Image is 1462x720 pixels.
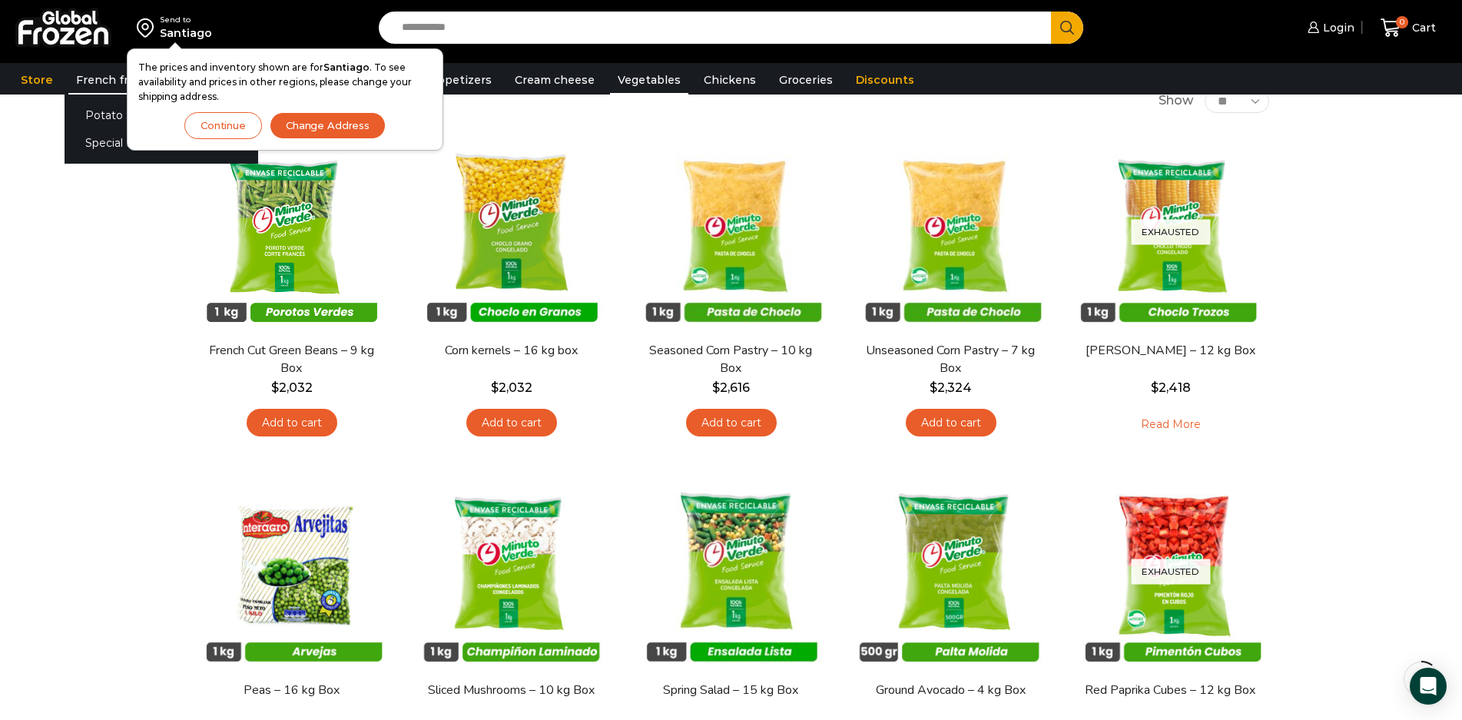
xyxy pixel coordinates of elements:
[862,682,1039,699] a: Ground Avocado – 4 kg Box
[720,380,750,395] font: 2,616
[663,682,798,698] font: Spring Salad – 15 kg Box
[937,380,972,395] font: 2,324
[422,65,499,95] a: Appetizers
[68,65,152,95] a: French fries
[138,61,323,73] font: The prices and inventory shown are for
[286,119,370,131] font: Change Address
[1142,226,1199,237] font: Exhausted
[704,73,756,87] font: Chickens
[184,112,262,139] button: Continue
[21,73,53,87] font: Store
[499,380,532,395] font: 2,032
[201,119,246,131] font: Continue
[1159,93,1193,108] font: Show
[65,129,258,158] a: Special Potatoes
[423,342,599,360] a: Corn kernels – 16 kg box
[76,73,144,87] font: French fries
[445,342,578,359] font: Corn kernels – 16 kg box
[701,416,761,430] font: Add to cart
[491,380,499,395] font: $
[866,342,1035,377] font: Unseasoned Corn Pastry – 7 kg Box
[906,409,996,437] a: Add to cart: “Unseasoned Corn Pastry - 7 kg Box”
[876,682,1026,698] font: Ground Avocado – 4 kg Box
[649,342,812,377] font: Seasoned Corn Pastry – 10 kg Box
[65,101,258,129] a: Potato Sticks
[137,15,160,41] img: address-field-icon.svg
[423,682,599,699] a: Sliced ​​Mushrooms – 10 kg Box
[696,65,764,95] a: Chickens
[610,65,688,95] a: Vegetables
[1142,566,1199,577] font: Exhausted
[138,61,412,102] font: . To see availability and prices in other regions, please change your shipping address.
[244,682,340,698] font: Peas – 16 kg Box
[1117,409,1225,441] a: Read more about “Chunk Corn - 12 kg Box”
[1151,380,1159,395] font: $
[209,342,374,377] font: French Cut Green Beans – 9 kg Box
[13,65,61,95] a: Store
[279,380,313,395] font: 2,032
[1085,682,1255,698] font: Red Paprika Cubes – 12 kg Box
[848,65,922,95] a: Discounts
[1141,417,1201,431] font: Read more
[270,112,386,139] button: Change Address
[429,73,492,87] font: Appetizers
[862,342,1039,377] a: Unseasoned Corn Pastry – 7 kg Box
[466,409,557,437] a: Add to cart: “Kernel Corn - 16 kg Box”
[686,409,777,437] a: Add to cart: “Corn Pastry with Seasoning - 10 kg Box”
[1304,12,1354,43] a: Login
[323,61,370,73] font: Santiago
[1082,342,1258,360] a: [PERSON_NAME] – 12 kg Box
[1412,21,1436,35] font: Cart
[262,416,322,430] font: Add to cart
[203,682,380,699] a: Peas – 16 kg Box
[507,65,602,95] a: Cream cheese
[642,682,819,699] a: Spring Salad – 15 kg Box
[712,380,720,395] font: $
[1086,342,1255,359] font: [PERSON_NAME] – 12 kg Box
[1159,380,1191,395] font: 2,418
[1370,10,1447,46] a: 0 Cart
[1082,682,1258,699] a: Red Paprika Cubes – 12 kg Box
[160,26,212,40] font: Santiago
[921,416,981,430] font: Add to cart
[515,73,595,87] font: Cream cheese
[271,380,279,395] font: $
[1400,18,1404,26] font: 0
[247,409,337,437] a: Add to cart: “French Cut Green Beans - 9 kg Box”
[930,380,937,395] font: $
[642,342,819,377] a: Seasoned Corn Pastry – 10 kg Box
[1323,21,1354,35] font: Login
[779,73,833,87] font: Groceries
[160,15,191,25] font: Send to
[1410,668,1447,705] div: Open Intercom Messenger
[618,73,681,87] font: Vegetables
[428,682,595,698] font: Sliced ​​Mushrooms – 10 kg Box
[85,136,176,150] font: Special Potatoes
[1051,12,1083,44] button: Search button
[85,108,157,122] font: Potato Sticks
[771,65,840,95] a: Groceries
[856,73,914,87] font: Discounts
[482,416,542,430] font: Add to cart
[203,342,380,377] a: French Cut Green Beans – 9 kg Box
